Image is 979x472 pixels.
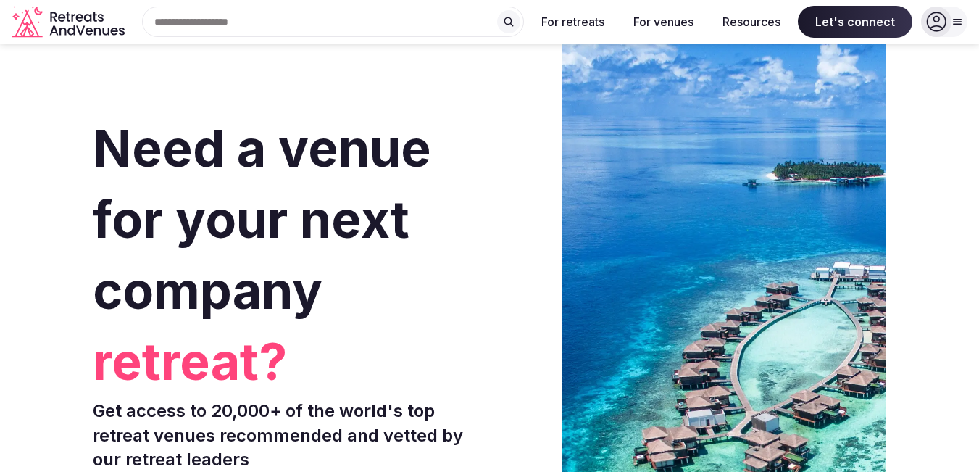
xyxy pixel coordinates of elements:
[12,6,128,38] svg: Retreats and Venues company logo
[622,6,705,38] button: For venues
[12,6,128,38] a: Visit the homepage
[93,399,484,472] p: Get access to 20,000+ of the world's top retreat venues recommended and vetted by our retreat lea...
[93,117,431,321] span: Need a venue for your next company
[530,6,616,38] button: For retreats
[93,326,484,397] span: retreat?
[711,6,792,38] button: Resources
[798,6,912,38] span: Let's connect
